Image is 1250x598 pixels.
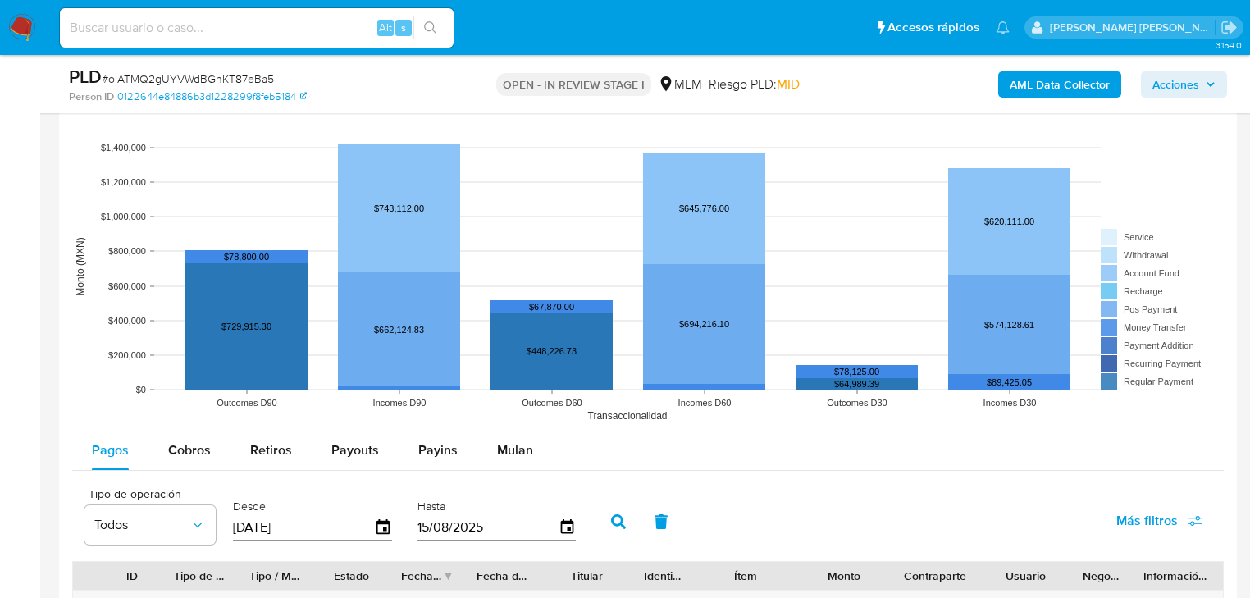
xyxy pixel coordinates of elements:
span: s [401,20,406,35]
b: AML Data Collector [1010,71,1110,98]
b: PLD [69,63,102,89]
span: 3.154.0 [1216,39,1242,52]
a: Salir [1220,19,1238,36]
input: Buscar usuario o caso... [60,17,454,39]
span: Riesgo PLD: [709,75,800,94]
button: Acciones [1141,71,1227,98]
b: Person ID [69,89,114,104]
span: Acciones [1152,71,1199,98]
p: michelleangelica.rodriguez@mercadolibre.com.mx [1050,20,1216,35]
span: Alt [379,20,392,35]
div: MLM [658,75,702,94]
span: # oIATMQ2gUYVWdBGhKT87eBa5 [102,71,274,87]
span: MID [777,75,800,94]
a: Notificaciones [996,21,1010,34]
button: search-icon [413,16,447,39]
p: OPEN - IN REVIEW STAGE I [496,73,651,96]
a: 0122644e84886b3d1228299f8feb5184 [117,89,307,104]
button: AML Data Collector [998,71,1121,98]
span: Accesos rápidos [887,19,979,36]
